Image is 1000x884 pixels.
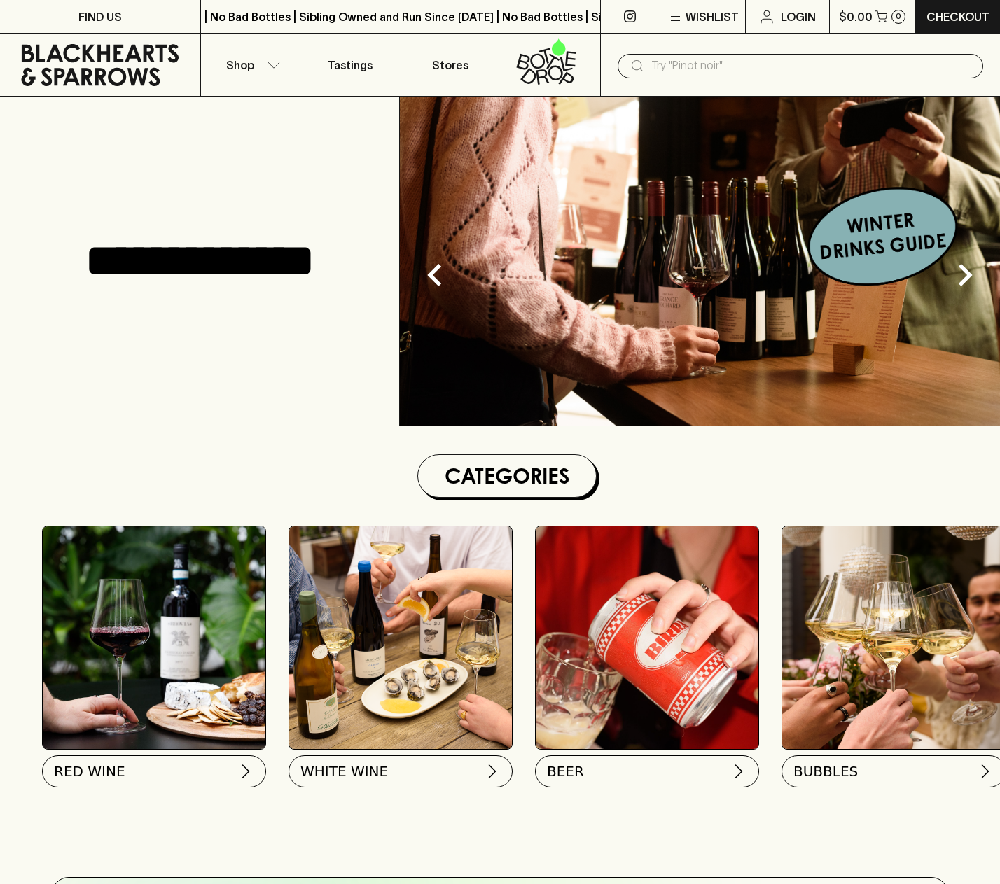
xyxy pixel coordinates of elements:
p: $0.00 [839,8,873,25]
img: optimise [289,526,512,749]
button: RED WINE [42,755,266,787]
img: chevron-right.svg [484,763,501,780]
span: WHITE WINE [300,762,388,781]
h1: Categories [424,461,590,491]
p: Wishlist [686,8,739,25]
a: Tastings [300,34,401,96]
p: FIND US [78,8,122,25]
p: Shop [226,57,254,73]
img: BIRRA_GOOD-TIMES_INSTA-2 1/optimise?auth=Mjk3MjY0ODMzMw__ [536,526,758,749]
img: chevron-right.svg [977,763,994,780]
img: Red Wine Tasting [43,526,265,749]
p: Checkout [926,8,989,25]
p: Stores [432,57,468,73]
input: Try "Pinot noir" [651,55,972,77]
a: Stores [401,34,501,96]
button: Shop [201,34,301,96]
img: chevron-right.svg [237,763,254,780]
span: BUBBLES [793,762,858,781]
span: BEER [547,762,584,781]
button: WHITE WINE [289,755,513,787]
button: Next [937,247,993,303]
p: 0 [896,13,901,20]
img: chevron-right.svg [730,763,747,780]
p: Tastings [328,57,373,73]
button: BEER [535,755,759,787]
img: optimise [400,97,1000,426]
p: Login [781,8,816,25]
button: Previous [407,247,463,303]
span: RED WINE [54,762,125,781]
